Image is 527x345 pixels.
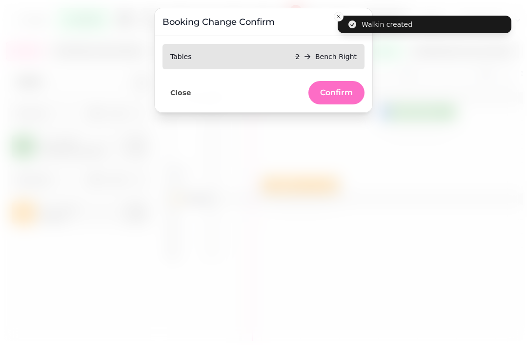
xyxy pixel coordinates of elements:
[320,89,353,97] span: Confirm
[170,89,191,96] span: Close
[295,52,300,61] p: 2
[162,86,199,99] button: Close
[162,16,365,28] h3: Booking Change Confirm
[170,52,192,61] p: Tables
[308,81,365,104] button: Confirm
[315,52,357,61] p: Bench Right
